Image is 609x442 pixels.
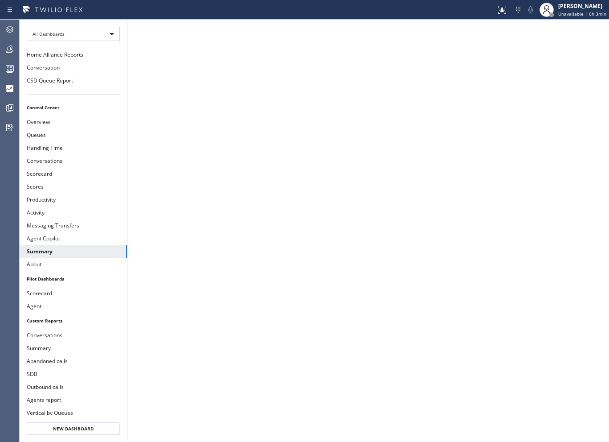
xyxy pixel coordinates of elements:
[20,315,127,326] li: Custom Reports
[558,2,606,10] div: [PERSON_NAME]
[20,300,127,313] button: Agent
[20,380,127,393] button: Outbound calls
[20,342,127,355] button: Summary
[20,193,127,206] button: Productivity
[20,219,127,232] button: Messaging Transfers
[20,167,127,180] button: Scorecard
[20,206,127,219] button: Activity
[20,287,127,300] button: Scorecard
[27,422,120,435] button: New Dashboard
[558,11,606,17] span: Unavailable | 6h 3min
[20,329,127,342] button: Conversations
[20,48,127,61] button: Home Alliance Reports
[20,393,127,406] button: Agents report
[20,61,127,74] button: Conversation
[127,20,609,442] iframe: dashboard_9f6bb337dffe
[20,180,127,193] button: Scores
[20,355,127,368] button: Abandoned calls
[20,245,127,258] button: Summary
[20,273,127,285] li: Pilot Dashboards
[20,116,127,128] button: Overview
[20,232,127,245] button: Agent Copilot
[20,141,127,154] button: Handling Time
[20,368,127,380] button: SDB
[20,74,127,87] button: CSD Queue Report
[20,128,127,141] button: Queues
[20,102,127,113] li: Control Center
[20,258,127,271] button: About
[20,406,127,419] button: Vertical by Queues
[524,4,537,16] button: Mute
[20,154,127,167] button: Conversations
[27,27,120,41] div: All Dashboards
